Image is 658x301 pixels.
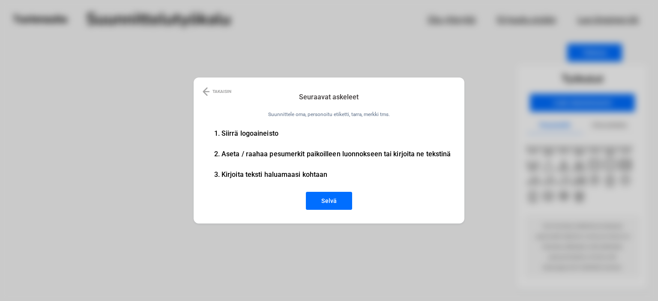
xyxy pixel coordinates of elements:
p: Suunnittele oma, personoitu etiketti, tarra, merkki tms. [248,110,410,126]
p: TAKAISIN [212,86,231,97]
button: Selvä [306,192,352,210]
li: 3. Kirjoita teksti haluamaasi kohtaan [214,171,451,178]
img: Back [203,86,209,97]
li: 2. Aseta / raahaa pesumerkit paikoilleen luonnokseen tai kirjoita ne tekstinä [214,151,451,158]
li: 1. Siirrä logoaineisto [214,130,451,137]
h3: Seuraavat askeleet [299,91,359,103]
